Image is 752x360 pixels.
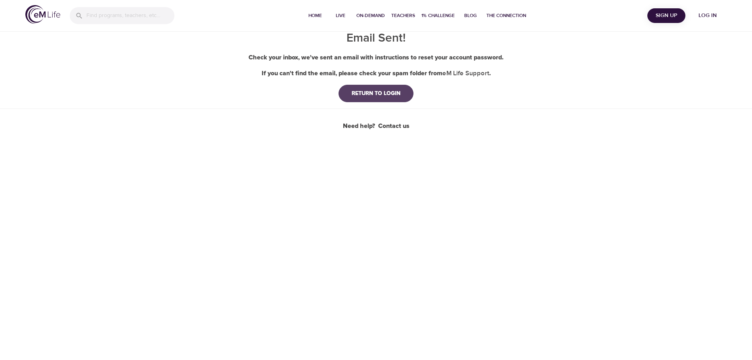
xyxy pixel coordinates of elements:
[343,122,409,131] div: Need help?
[345,90,407,97] div: RETURN TO LOGIN
[461,11,480,20] span: Blog
[306,11,325,20] span: Home
[651,11,682,21] span: Sign Up
[421,11,455,20] span: 1% Challenge
[339,85,413,102] button: RETURN TO LOGIN
[692,11,723,21] span: Log in
[486,11,526,20] span: The Connection
[356,11,385,20] span: On-Demand
[689,8,727,23] button: Log in
[391,11,415,20] span: Teachers
[86,7,174,24] input: Find programs, teachers, etc...
[378,122,409,131] a: Contact us
[442,69,489,77] b: eM Life Support
[331,11,350,20] span: Live
[647,8,685,23] button: Sign Up
[25,5,60,24] img: logo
